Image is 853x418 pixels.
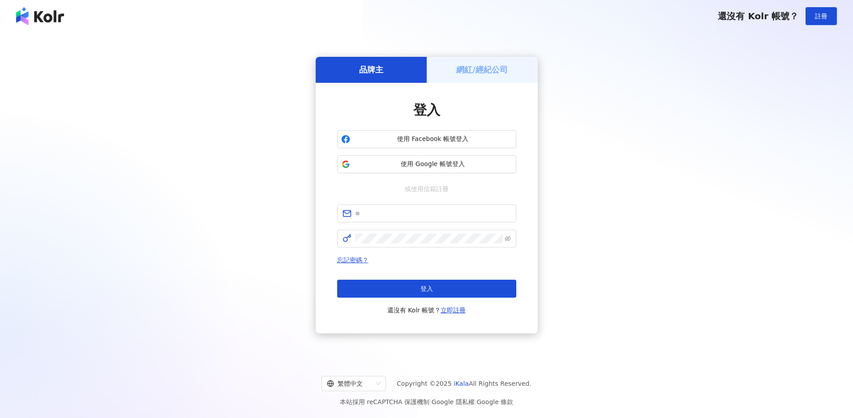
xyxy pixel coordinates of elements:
[806,7,837,25] button: 註冊
[337,130,516,148] button: 使用 Facebook 帳號登入
[399,184,455,194] span: 或使用信箱註冊
[505,235,511,242] span: eye-invisible
[337,256,369,264] a: 忘記密碼？
[432,398,475,405] a: Google 隱私權
[354,160,512,169] span: 使用 Google 帳號登入
[337,280,516,298] button: 登入
[815,13,827,20] span: 註冊
[354,135,512,144] span: 使用 Facebook 帳號登入
[420,285,433,292] span: 登入
[413,102,440,118] span: 登入
[441,307,466,314] a: 立即註冊
[327,376,373,391] div: 繁體中文
[397,378,532,389] span: Copyright © 2025 All Rights Reserved.
[456,64,508,75] h5: 網紅/經紀公司
[429,398,432,405] span: |
[476,398,513,405] a: Google 條款
[387,305,466,316] span: 還沒有 Kolr 帳號？
[337,155,516,173] button: 使用 Google 帳號登入
[16,7,64,25] img: logo
[475,398,477,405] span: |
[359,64,383,75] h5: 品牌主
[454,380,469,387] a: iKala
[340,397,513,407] span: 本站採用 reCAPTCHA 保護機制
[718,11,798,21] span: 還沒有 Kolr 帳號？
